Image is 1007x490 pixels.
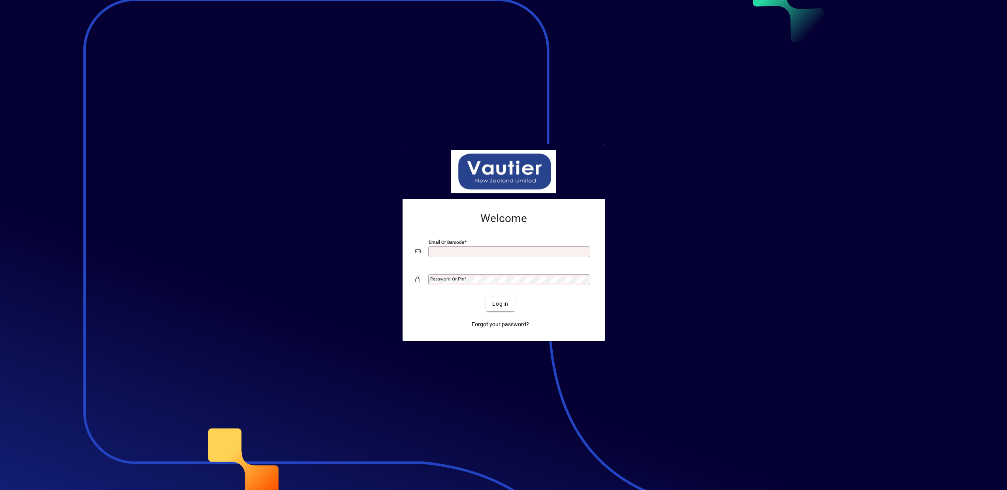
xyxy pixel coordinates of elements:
[429,239,464,245] mat-label: Email or Barcode
[472,320,529,329] span: Forgot your password?
[486,297,515,311] button: Login
[415,212,592,225] h2: Welcome
[430,276,464,282] mat-label: Password or Pin
[492,300,508,308] span: Login
[469,318,532,332] a: Forgot your password?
